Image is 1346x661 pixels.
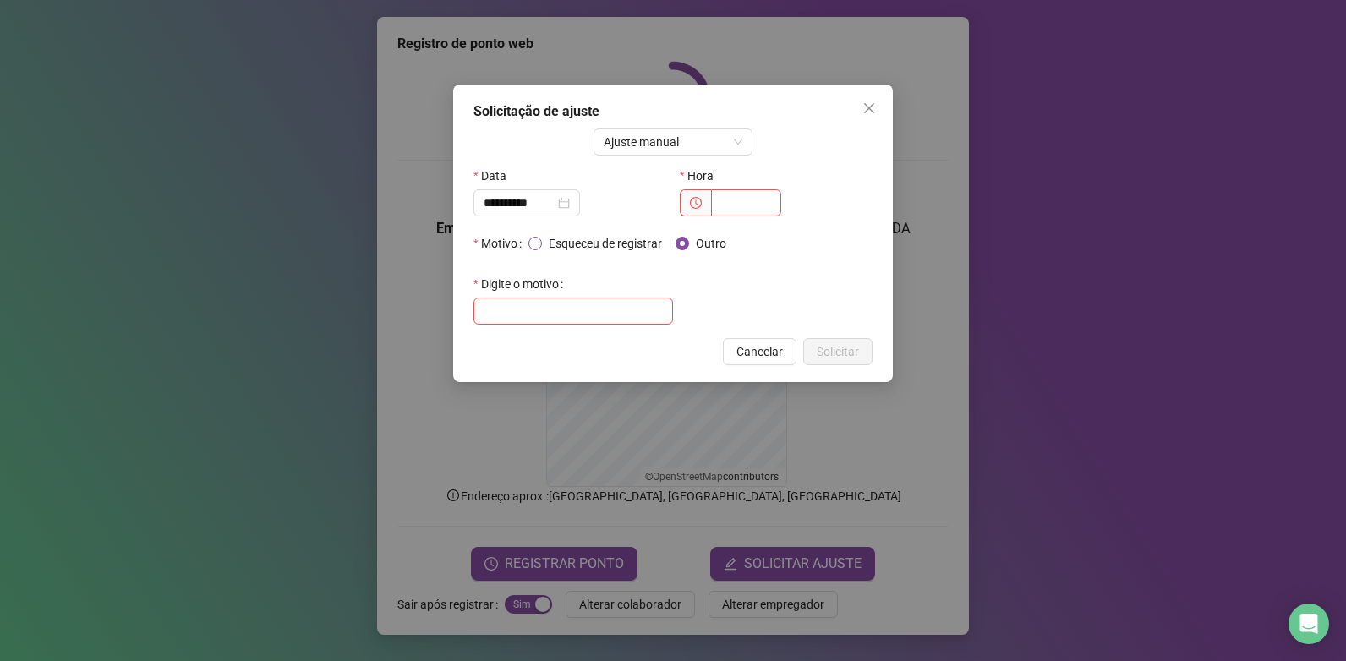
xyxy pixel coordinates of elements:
[473,162,517,189] label: Data
[473,270,570,298] label: Digite o motivo
[803,338,873,365] button: Solicitar
[856,95,883,122] button: Close
[862,101,876,115] span: close
[1289,604,1329,644] div: Open Intercom Messenger
[736,342,783,361] span: Cancelar
[680,162,725,189] label: Hora
[542,234,669,253] span: Esqueceu de registrar
[689,234,733,253] span: Outro
[723,338,796,365] button: Cancelar
[690,197,702,209] span: clock-circle
[604,129,743,155] span: Ajuste manual
[473,230,528,257] label: Motivo
[473,101,873,122] div: Solicitação de ajuste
